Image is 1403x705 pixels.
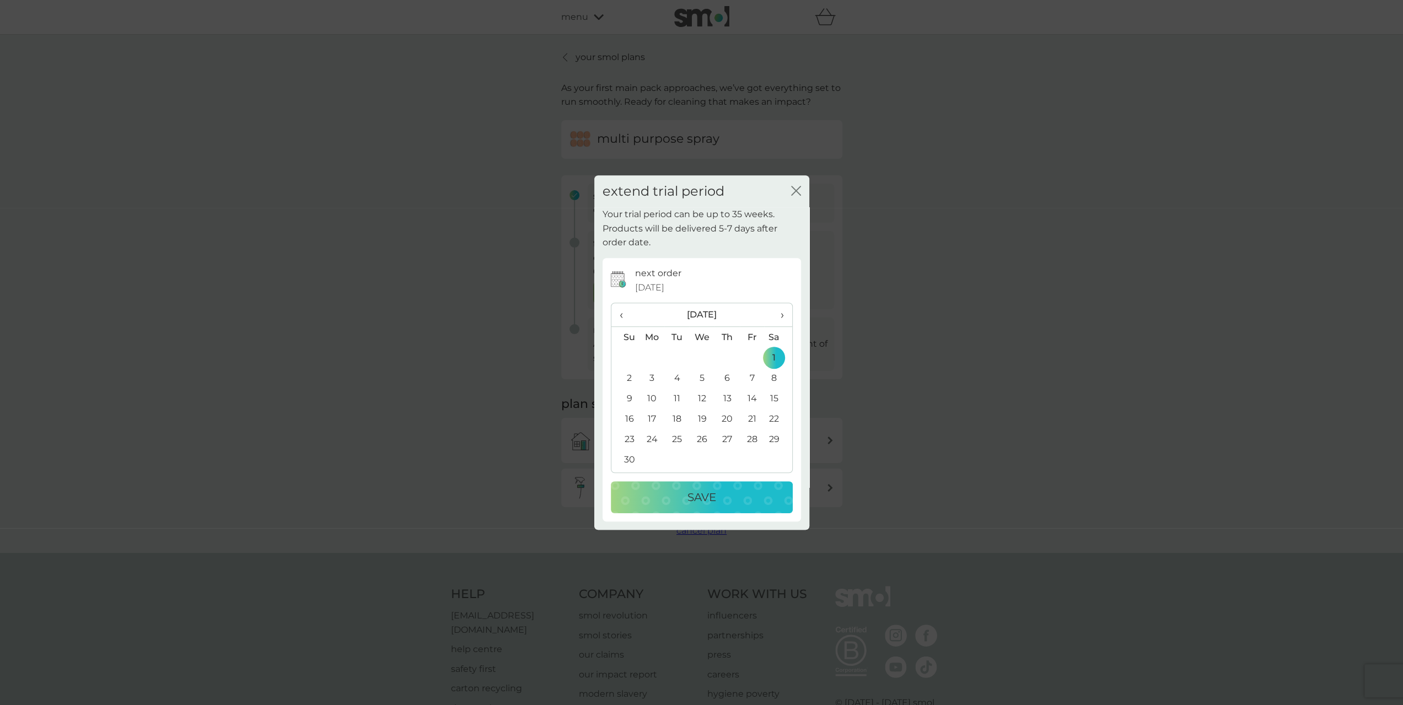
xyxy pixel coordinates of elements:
th: Tu [664,327,689,348]
td: 23 [611,429,639,449]
td: 14 [740,388,765,408]
td: 8 [764,368,792,388]
td: 11 [664,388,689,408]
th: Fr [740,327,765,348]
td: 28 [740,429,765,449]
th: [DATE] [639,303,765,327]
span: › [772,303,783,326]
button: close [791,186,801,197]
td: 24 [639,429,665,449]
p: Save [687,488,716,506]
p: next order [635,266,681,281]
td: 5 [689,368,714,388]
span: ‹ [620,303,631,326]
td: 27 [714,429,739,449]
td: 15 [764,388,792,408]
td: 30 [611,449,639,470]
td: 7 [740,368,765,388]
td: 16 [611,408,639,429]
td: 29 [764,429,792,449]
td: 1 [764,347,792,368]
p: Your trial period can be up to 35 weeks. Products will be delivered 5-7 days after order date. [603,207,801,250]
button: Save [611,481,793,513]
th: Th [714,327,739,348]
td: 18 [664,408,689,429]
td: 12 [689,388,714,408]
th: Su [611,327,639,348]
td: 26 [689,429,714,449]
h2: extend trial period [603,184,724,200]
td: 10 [639,388,665,408]
td: 17 [639,408,665,429]
td: 6 [714,368,739,388]
td: 13 [714,388,739,408]
th: Mo [639,327,665,348]
th: Sa [764,327,792,348]
td: 21 [740,408,765,429]
td: 19 [689,408,714,429]
td: 4 [664,368,689,388]
span: [DATE] [635,281,664,295]
td: 20 [714,408,739,429]
td: 9 [611,388,639,408]
td: 25 [664,429,689,449]
td: 2 [611,368,639,388]
td: 22 [764,408,792,429]
th: We [689,327,714,348]
td: 3 [639,368,665,388]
